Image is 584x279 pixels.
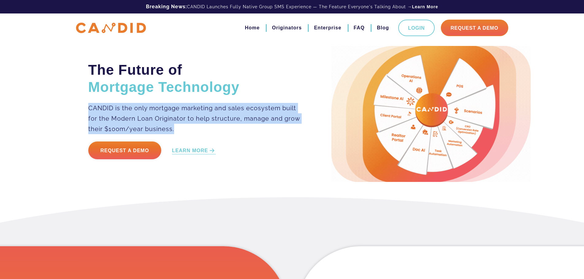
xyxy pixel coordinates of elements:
[272,23,302,33] a: Originators
[398,20,435,36] a: Login
[331,46,531,182] img: Candid Hero Image
[76,23,146,33] img: CANDID APP
[88,61,301,96] h2: The Future of
[88,103,301,134] p: CANDID is the only mortgage marketing and sales ecosystem built for the Modern Loan Originator to...
[88,79,240,95] span: Mortgage Technology
[172,147,216,154] a: LEARN MORE
[354,23,365,33] a: FAQ
[2,9,96,56] iframe: profile
[441,20,508,36] a: Request A Demo
[314,23,341,33] a: Enterprise
[146,4,187,9] b: Breaking News:
[412,4,438,10] a: Learn More
[377,23,389,33] a: Blog
[88,141,162,159] a: Request a Demo
[245,23,260,33] a: Home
